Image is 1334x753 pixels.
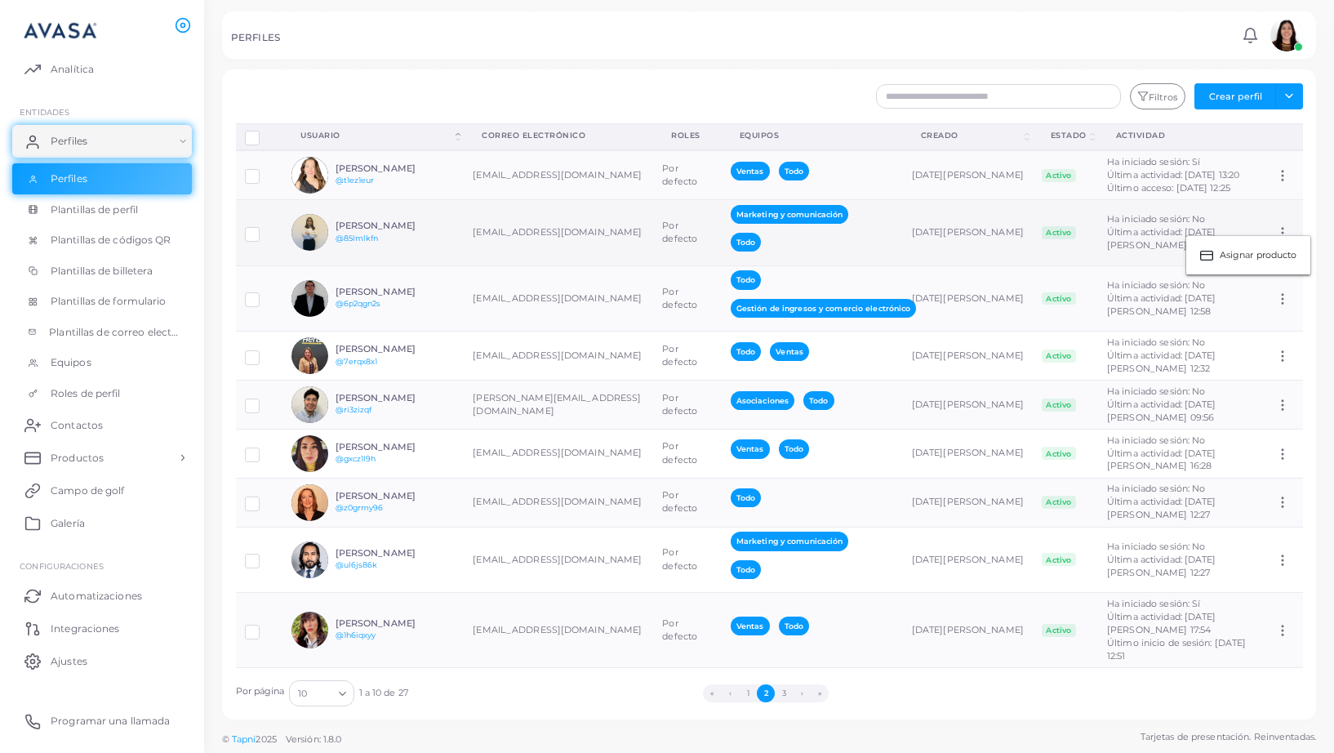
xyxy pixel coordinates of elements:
font: [PERSON_NAME] [336,547,416,559]
font: Correo electrónico [482,131,585,140]
img: avatar [291,541,328,578]
a: Ajustes [12,644,192,677]
font: Estado [1051,131,1087,140]
a: Productos [12,441,192,474]
font: Última actividad: [DATE][PERSON_NAME] 17:54 [1107,611,1216,635]
font: [PERSON_NAME] [336,286,416,297]
font: Ha iniciado sesión: No [1107,279,1205,291]
font: Tapni [232,733,256,745]
button: Go to next page [793,684,811,702]
font: Última actividad: [DATE][PERSON_NAME] 09:10 [1107,226,1216,251]
a: @ul6js86k [336,560,378,569]
font: Activo [1046,228,1071,237]
font: [EMAIL_ADDRESS][DOMAIN_NAME] [473,554,642,565]
font: Todo [736,347,755,356]
a: Campo de golf [12,474,192,506]
font: Creado [921,131,958,140]
font: Por defecto [662,617,697,642]
font: Ha iniciado sesión: No [1107,434,1205,446]
img: logo [15,16,105,46]
font: Usuario [300,131,340,140]
a: @1h6iqxyy [336,630,376,639]
font: Ventas [776,347,803,356]
font: Último acceso: [DATE] 12:25 [1107,182,1230,194]
font: Roles [671,131,700,140]
img: avatar [291,435,328,472]
button: Filtros [1130,83,1185,109]
font: Asignar producto [1220,249,1297,261]
font: Todo [785,622,803,630]
font: Crear perfil [1209,91,1262,102]
font: [DATE][PERSON_NAME] [912,169,1024,180]
font: Activo [1046,497,1071,506]
font: Plantillas de códigos QR [51,234,171,246]
font: Último inicio de sesión: [DATE] 12:51 [1107,637,1246,662]
img: avatar [291,484,328,521]
font: Tarjetas de presentación. Reinventadas. [1141,731,1316,742]
font: Por defecto [662,489,697,514]
font: Productos [51,452,104,464]
a: @gxcz1l9h [336,454,376,463]
font: Activo [1046,294,1071,303]
font: Todo [785,444,803,453]
font: Activo [1046,171,1071,180]
font: [DATE][PERSON_NAME] [912,399,1024,410]
a: @ri3zizqf [336,405,372,414]
font: Configuraciones [20,561,104,571]
font: [PERSON_NAME] [336,617,416,629]
font: Activo [1046,400,1071,409]
font: @t1ez1eur [336,176,375,185]
th: Acción [1266,123,1302,150]
a: @6p2qgn2s [336,299,381,308]
a: Contactos [12,408,192,441]
font: Última actividad: [DATE][PERSON_NAME] 12:27 [1107,554,1216,578]
font: Activo [1046,351,1071,360]
font: Última actividad: [DATE][PERSON_NAME] 12:58 [1107,292,1216,317]
img: avatar [291,157,328,194]
button: Go to first page [703,684,721,702]
font: Plantillas de perfil [51,203,138,216]
font: 3 [782,688,786,697]
font: [EMAIL_ADDRESS][DOMAIN_NAME] [473,169,642,180]
button: Crear perfil [1194,83,1276,109]
font: Por defecto [662,392,697,417]
font: Filtros [1149,91,1178,103]
font: Versión: 1.8.0 [286,733,342,745]
a: @85lmlkfn [336,234,379,243]
ul: Paginación [408,684,1123,702]
font: Campo de golf [51,484,124,497]
font: Última actividad: [DATE] 13:20 [1107,169,1239,180]
font: Ha iniciado sesión: No [1107,385,1205,397]
a: Analítica [12,52,192,85]
font: [EMAIL_ADDRESS][DOMAIN_NAME] [473,292,642,304]
font: Por defecto [662,343,697,368]
font: Equipos [740,131,780,140]
img: avatar [291,280,328,317]
a: @z0grmy96 [336,503,384,512]
font: Por defecto [662,441,697,466]
font: 2025 [256,733,276,745]
font: Equipos [51,356,91,368]
font: [DATE][PERSON_NAME] [912,496,1024,507]
font: Todo [736,565,755,574]
a: Programar una llamada [12,705,192,737]
font: Asociaciones [736,396,789,405]
font: [PERSON_NAME] [336,220,416,231]
font: [DATE][PERSON_NAME] [912,226,1024,238]
font: Marketing y comunicación [736,537,843,546]
button: Go to last page [811,684,829,702]
a: Galería [12,506,192,539]
font: Galería [51,517,85,529]
font: Última actividad: [DATE][PERSON_NAME] 12:32 [1107,350,1216,374]
button: Ir a la página 1 [739,684,757,702]
font: Programar una llamada [51,715,170,727]
a: @7erqx8x1 [336,357,378,366]
font: Roles de perfil [51,387,121,399]
font: 2 [764,688,768,697]
button: Go to previous page [721,684,739,702]
a: Plantillas de correo electrónico [12,317,192,348]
